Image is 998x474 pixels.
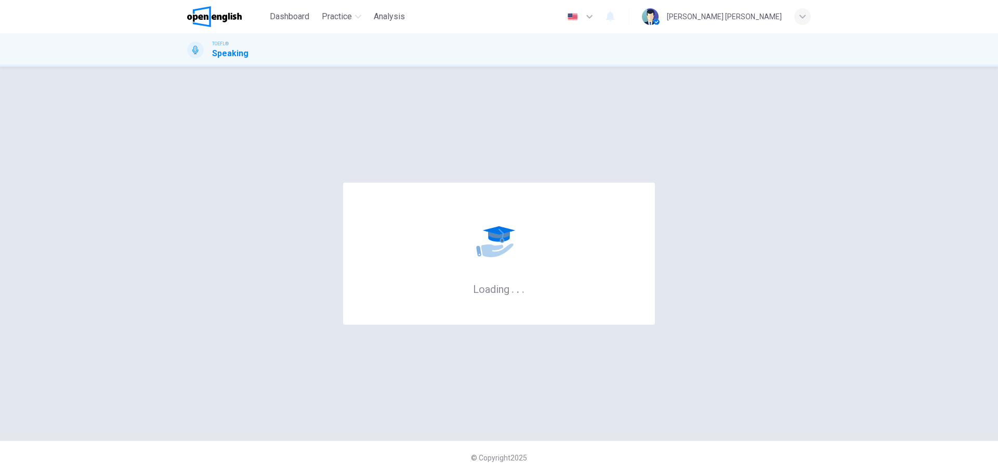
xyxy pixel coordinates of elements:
img: Profile picture [642,8,659,25]
button: Practice [318,7,365,26]
div: [PERSON_NAME] [PERSON_NAME] [667,10,782,23]
span: Dashboard [270,10,309,23]
span: © Copyright 2025 [471,454,527,462]
h6: . [511,279,515,297]
span: Analysis [374,10,405,23]
a: OpenEnglish logo [187,6,266,27]
button: Analysis [370,7,409,26]
span: Practice [322,10,352,23]
h6: . [521,279,525,297]
h1: Speaking [212,47,248,60]
h6: . [516,279,520,297]
h6: Loading [473,282,525,296]
img: en [566,13,579,21]
span: TOEFL® [212,40,229,47]
img: OpenEnglish logo [187,6,242,27]
button: Dashboard [266,7,313,26]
